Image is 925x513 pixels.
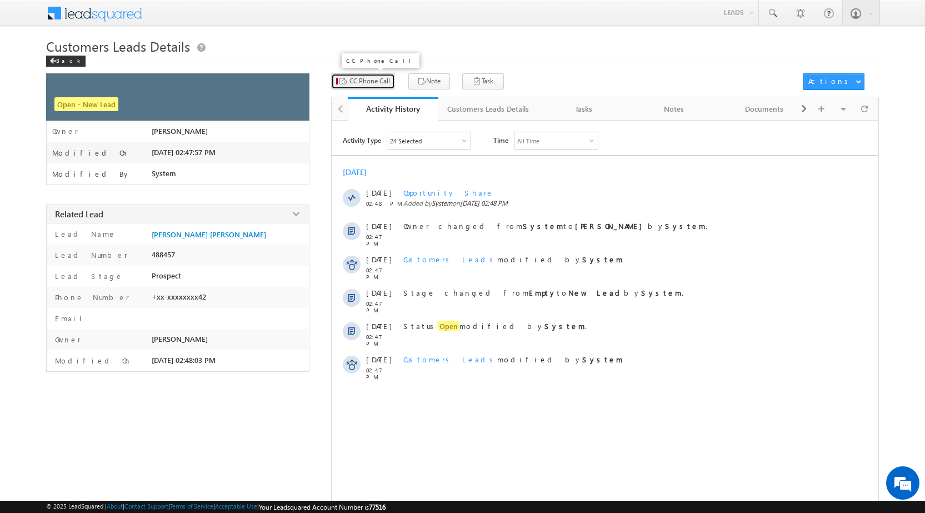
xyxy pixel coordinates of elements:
span: 02:47 PM [366,367,399,380]
a: Activity History [348,97,438,121]
a: Customers Leads Details [438,97,539,121]
button: Task [462,73,504,89]
span: System [432,199,452,207]
span: 02:47 PM [366,333,399,347]
span: Customers Leads [403,255,497,264]
span: +xx-xxxxxxxx42 [152,292,206,301]
div: [DATE] [343,167,379,177]
strong: System [582,355,623,364]
div: Documents [728,102,800,116]
span: [DATE] [366,355,391,364]
span: 488457 [152,250,175,259]
span: [DATE] [366,188,391,197]
a: Acceptable Use [215,502,257,510]
label: Lead Name [52,229,116,238]
span: [DATE] [366,321,391,331]
label: Email [52,313,91,323]
label: Phone Number [52,292,129,302]
div: Actions [808,76,852,86]
span: Time [493,132,508,148]
span: [DATE] [366,255,391,264]
span: [DATE] [366,221,391,231]
strong: System [544,321,585,331]
label: Modified By [52,170,131,178]
span: [PERSON_NAME] [152,335,208,343]
span: 02:47 PM [366,233,399,247]
div: Owner Changed,Status Changed,Stage Changed,Source Changed,Notes & 19 more.. [387,132,471,149]
strong: New Lead [568,288,624,297]
span: Status modified by . [403,321,587,331]
div: Tasks [548,102,619,116]
label: Lead Number [52,250,128,260]
strong: [PERSON_NAME] [575,221,648,231]
button: Actions [803,73,864,90]
p: CC Phone Call [346,57,415,64]
span: Added by on [403,199,832,207]
span: © 2025 LeadSquared | | | | | [46,502,386,511]
button: CC Phone Call [331,73,395,89]
label: Lead Stage [52,271,123,281]
span: [DATE] [366,288,391,297]
a: Documents [719,97,810,121]
a: [PERSON_NAME] [PERSON_NAME] [152,230,266,239]
span: Related Lead [55,208,103,220]
div: Customers Leads Details [447,102,529,116]
strong: System [582,255,623,264]
span: Activity Type [343,132,381,148]
a: Tasks [539,97,629,121]
span: 02:48 PM [366,200,399,207]
div: All Time [517,137,539,145]
span: Open - New Lead [54,97,118,111]
label: Owner [52,127,78,136]
div: Back [46,56,86,67]
span: [DATE] 02:48 PM [460,199,508,207]
span: Opportunity Share [403,188,494,197]
span: 77516 [369,503,386,511]
a: About [107,502,123,510]
span: Open [438,321,459,331]
strong: Empty [529,288,557,297]
span: System [152,169,176,178]
label: Modified On [52,356,132,365]
span: Customers Leads Details [46,37,190,55]
span: Owner changed from to by . [403,221,707,231]
a: Notes [629,97,720,121]
span: CC Phone Call [349,76,390,86]
span: Your Leadsquared Account Number is [259,503,386,511]
span: [PERSON_NAME] [152,127,208,136]
span: Customers Leads [403,355,497,364]
a: Contact Support [124,502,168,510]
span: 02:47 PM [366,300,399,313]
strong: System [665,221,706,231]
span: Stage changed from to by . [403,288,683,297]
span: Prospect [152,271,181,280]
span: modified by [403,255,623,264]
span: 02:47 PM [366,267,399,280]
div: 24 Selected [390,137,422,145]
div: Notes [638,102,710,116]
span: modified by [403,355,623,364]
button: Note [408,73,450,89]
strong: System [641,288,682,297]
div: Activity History [356,103,430,114]
strong: System [523,221,563,231]
a: Terms of Service [170,502,213,510]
